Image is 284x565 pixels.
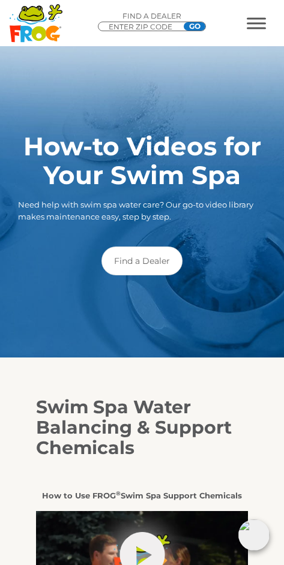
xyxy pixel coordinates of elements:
img: openIcon [238,519,270,551]
strong: How to Use FROG Swim Spa Support Chemicals [42,491,242,500]
sup: ® [116,490,121,497]
a: Find a Dealer [101,247,183,275]
p: Need help with swim spa water care? Our go-to video library makes maintenance easy, step by step. [18,199,266,223]
input: GO [184,22,205,31]
h1: How-to Videos for Your Swim Spa [18,132,266,190]
strong: Swim Spa Water Balancing & Support Chemicals [36,396,232,459]
button: MENU [247,17,266,29]
p: Find A Dealer [98,11,206,22]
input: Zip Code Form [107,22,180,32]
